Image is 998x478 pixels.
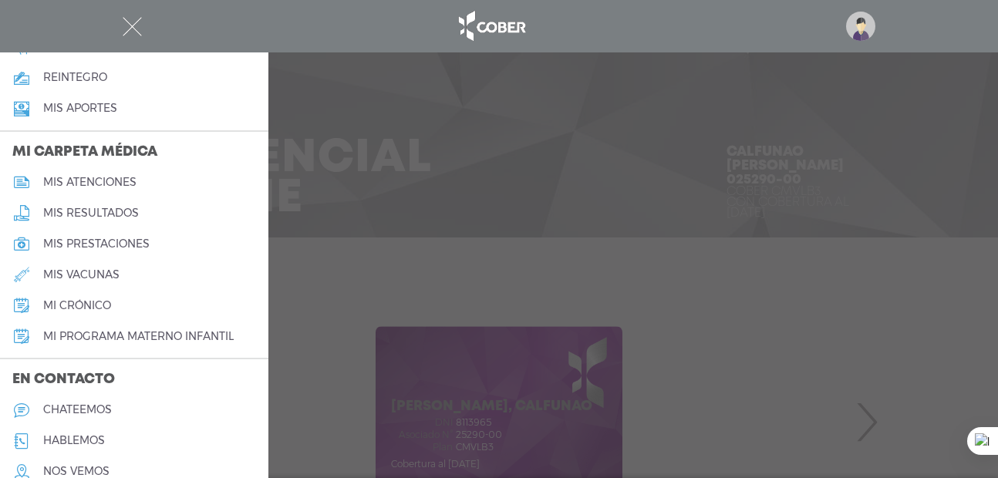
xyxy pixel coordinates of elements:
[43,465,110,478] h5: nos vemos
[846,12,875,41] img: profile-placeholder.svg
[43,176,137,189] h5: mis atenciones
[450,8,531,45] img: logo_cober_home-white.png
[43,102,117,115] h5: Mis aportes
[43,207,139,220] h5: mis resultados
[43,403,112,416] h5: chateemos
[43,299,111,312] h5: mi crónico
[43,434,105,447] h5: hablemos
[43,330,234,343] h5: mi programa materno infantil
[43,268,120,281] h5: mis vacunas
[43,40,234,53] h5: Adherite al débito automático
[123,17,142,36] img: Cober_menu-close-white.svg
[43,237,150,251] h5: mis prestaciones
[43,71,107,84] h5: reintegro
